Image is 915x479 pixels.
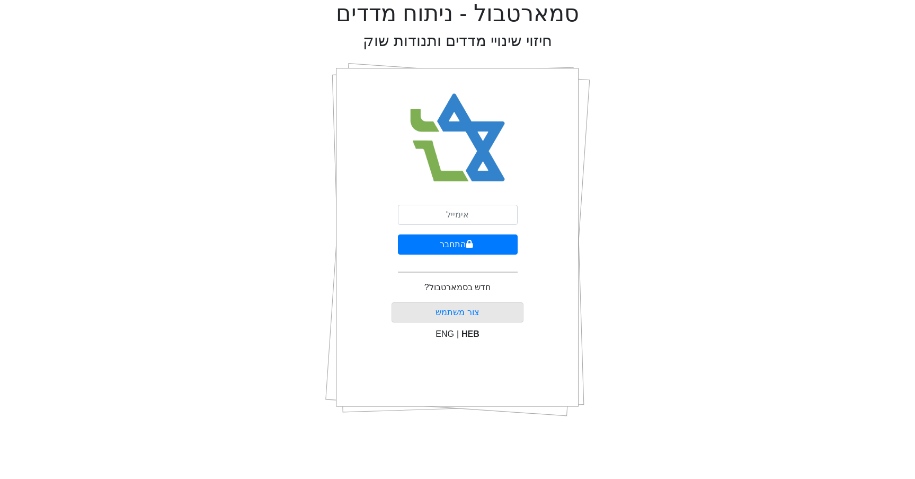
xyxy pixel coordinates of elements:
[392,302,523,323] button: צור משתמש
[436,308,479,317] a: צור משתמש
[424,281,491,294] p: חדש בסמארטבול?
[398,205,518,225] input: אימייל
[400,80,515,196] img: Smart Bull
[436,329,454,338] span: ENG
[461,329,479,338] span: HEB
[457,329,459,338] span: |
[363,32,552,50] h2: חיזוי שינויי מדדים ותנודות שוק
[398,234,518,255] button: התחבר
